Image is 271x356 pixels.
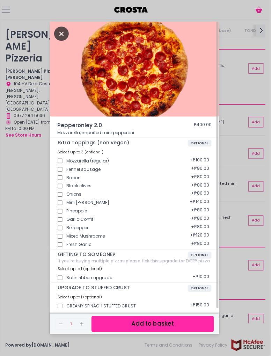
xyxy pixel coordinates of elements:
[58,259,212,264] div: If you're buying multiple pizzas please tick this upgrade for EVERY pizza
[189,205,212,218] div: + ₱80.00
[189,163,212,176] div: + ₱80.00
[54,30,69,36] button: Close
[58,149,103,155] span: Select up to 3 (optional)
[58,295,102,300] span: Select up to 1 (optional)
[191,272,212,284] div: + ₱10.00
[194,122,212,130] div: ₱400.00
[188,230,212,243] div: + ₱120.00
[189,188,212,201] div: + ₱80.00
[57,122,173,130] span: Pepperonley 2.0
[58,266,102,272] span: Select up to 1 (optional)
[189,239,212,251] div: + ₱80.00
[188,140,212,147] span: OPTIONAL
[189,213,212,226] div: + ₱80.00
[188,285,212,292] span: OPTIONAL
[188,252,212,259] span: OPTIONAL
[188,155,212,167] div: + ₱100.00
[58,285,188,291] span: UPGRADE TO STUFFED CRUST
[58,140,188,146] span: Extra Toppings (non vegan)
[91,316,214,332] button: Add to basket
[57,130,212,136] p: Mozzarella, imported mini pepperoni
[189,172,212,184] div: + ₱80.00
[50,22,219,117] img: Pepperonley 2.0
[189,180,212,192] div: + ₱80.00
[58,252,188,258] span: GIFTING TO SOMEONE?
[189,222,212,234] div: + ₱80.00
[188,197,212,209] div: + ₱140.00
[188,300,212,313] div: + ₱150.00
